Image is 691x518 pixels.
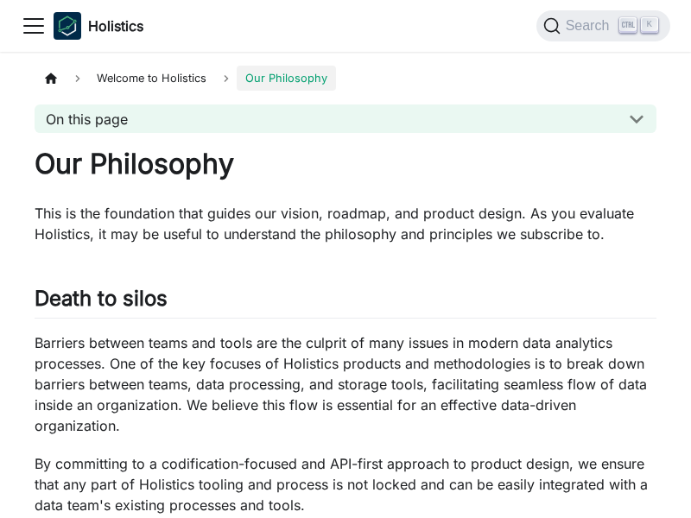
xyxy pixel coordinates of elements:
b: Holistics [88,16,143,36]
button: Search (Ctrl+K) [536,10,670,41]
nav: Breadcrumbs [35,66,656,91]
p: Barriers between teams and tools are the culprit of many issues in modern data analytics processe... [35,332,656,436]
img: Holistics [54,12,81,40]
p: By committing to a codification-focused and API-first approach to product design, we ensure that ... [35,453,656,515]
p: This is the foundation that guides our vision, roadmap, and product design. As you evaluate Holis... [35,203,656,244]
span: Welcome to Holistics [88,66,215,91]
h1: Our Philosophy [35,147,656,181]
a: Home page [35,66,67,91]
span: Search [561,18,620,34]
kbd: K [641,17,658,33]
a: HolisticsHolistics [54,12,143,40]
button: On this page [35,104,656,133]
h2: Death to silos [35,286,656,319]
span: Our Philosophy [237,66,336,91]
button: Toggle navigation bar [21,13,47,39]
